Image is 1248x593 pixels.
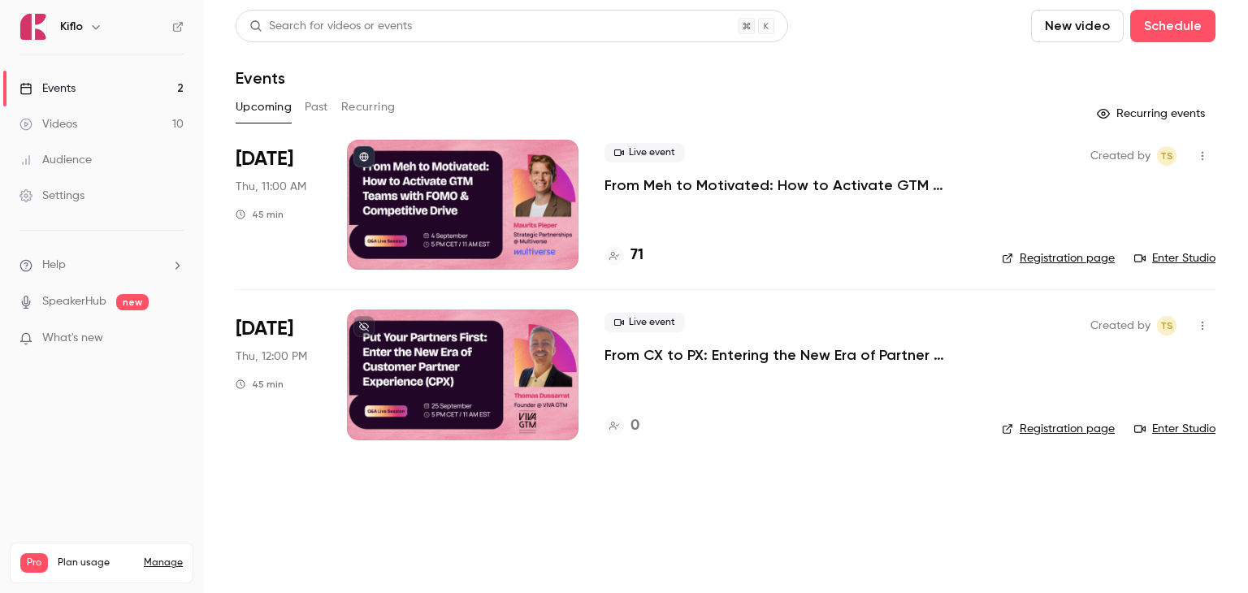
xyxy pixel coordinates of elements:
div: Sep 25 Thu, 5:00 PM (Europe/Rome) [236,309,321,439]
span: Thu, 11:00 AM [236,179,306,195]
a: Manage [144,556,183,569]
span: Thu, 12:00 PM [236,348,307,365]
span: Live event [604,143,685,162]
li: help-dropdown-opener [19,257,184,274]
span: Help [42,257,66,274]
div: Sep 4 Thu, 5:00 PM (Europe/Rome) [236,140,321,270]
span: Pro [20,553,48,573]
div: 45 min [236,378,284,391]
span: Created by [1090,146,1150,166]
span: TS [1160,146,1173,166]
a: 0 [604,415,639,437]
span: Tomica Stojanovikj [1157,316,1176,335]
a: Enter Studio [1134,421,1215,437]
button: Past [305,94,328,120]
a: Enter Studio [1134,250,1215,266]
div: 45 min [236,208,284,221]
a: Registration page [1002,250,1115,266]
div: Search for videos or events [249,18,412,35]
h6: Kiflo [60,19,83,35]
h4: 71 [630,245,643,266]
div: Settings [19,188,84,204]
a: 71 [604,245,643,266]
span: What's new [42,330,103,347]
div: Videos [19,116,77,132]
button: Recurring [341,94,396,120]
a: From CX to PX: Entering the New Era of Partner Experience [604,345,976,365]
h1: Events [236,68,285,88]
span: Tomica Stojanovikj [1157,146,1176,166]
div: Events [19,80,76,97]
button: Recurring events [1090,101,1215,127]
span: Plan usage [58,556,134,569]
div: Audience [19,152,92,168]
a: From Meh to Motivated: How to Activate GTM Teams with FOMO & Competitive Drive [604,175,976,195]
span: Created by [1090,316,1150,335]
img: Kiflo [20,14,46,40]
button: Schedule [1130,10,1215,42]
span: Live event [604,313,685,332]
a: Registration page [1002,421,1115,437]
span: [DATE] [236,146,293,172]
button: Upcoming [236,94,292,120]
a: SpeakerHub [42,293,106,310]
button: New video [1031,10,1124,42]
span: new [116,294,149,310]
iframe: Noticeable Trigger [164,331,184,346]
h4: 0 [630,415,639,437]
span: TS [1160,316,1173,335]
span: [DATE] [236,316,293,342]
